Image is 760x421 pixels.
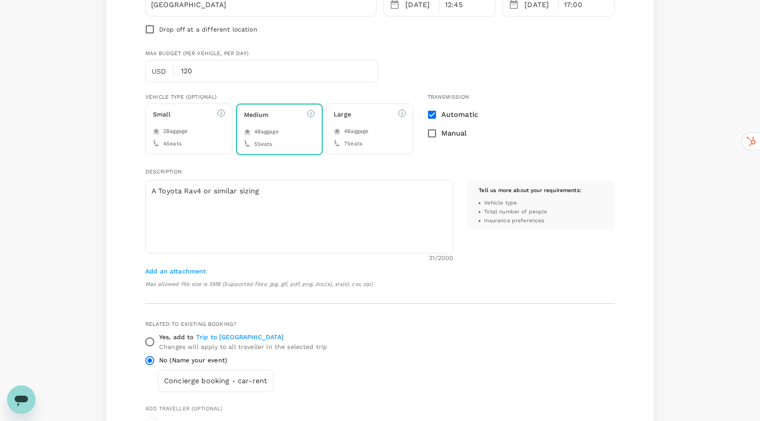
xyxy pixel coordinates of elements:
[7,385,36,414] iframe: Button to launch messaging window
[145,93,413,102] div: Vehicle type (optional)
[163,140,181,148] span: 4 Seats
[159,25,257,34] p: Drop off at a different location
[145,180,453,253] textarea: A Toyota Rav4 or similar sizing
[441,128,467,139] p: Manual
[484,217,544,225] span: Insurance preferences
[429,253,453,262] p: 31 /2000
[152,66,173,77] p: USD
[196,333,284,341] span: Trip to [GEOGRAPHIC_DATA]
[163,127,188,136] span: 2 Baggage
[244,110,269,120] h6: Medium
[145,281,372,287] span: Max allowed file size is 5MB (Supported files: jpg, gif, pdf, png, doc(x), xls(x), csv, zip)
[159,342,327,351] p: Changes will apply to all traveller in the selected trip
[344,140,362,148] span: 7 Seats
[484,208,547,217] span: Total number of people
[334,110,351,120] h6: Large
[254,140,272,149] span: 5 Seats
[254,128,279,136] span: 4 Baggage
[344,127,368,136] span: 4 Baggage
[145,49,378,58] div: Max Budget (per vehicle, per day)
[428,93,485,102] div: Transmission
[479,187,581,193] span: Tell us more about your requirements:
[153,110,170,120] h6: Small
[159,356,227,365] h6: No (Name your event)
[441,109,478,120] p: Automatic
[145,405,223,412] span: Add traveller (optional)
[145,268,206,275] span: Add an attachment
[484,199,517,208] span: Vehicle type
[145,321,236,327] span: Related to existing booking?
[159,333,327,342] h6: Yes, add to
